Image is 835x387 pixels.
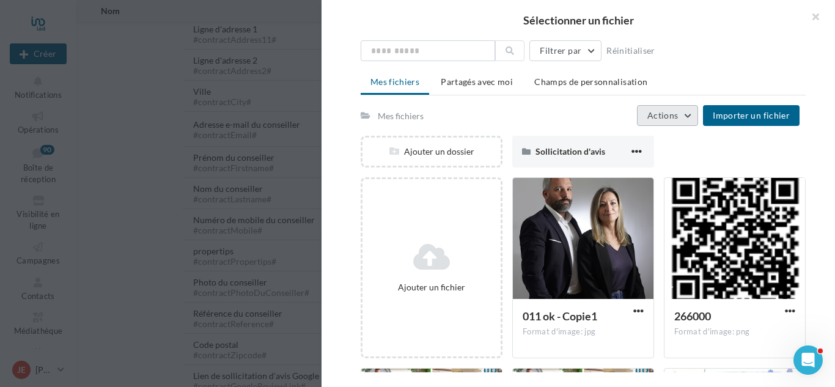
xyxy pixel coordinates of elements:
[674,309,711,323] span: 266000
[793,345,823,375] iframe: Intercom live chat
[601,43,660,58] button: Réinitialiser
[535,146,605,157] span: Sollicitation d'avis
[441,76,513,87] span: Partagés avec moi
[703,105,800,126] button: Importer un fichier
[637,105,698,126] button: Actions
[523,326,644,337] div: Format d'image: jpg
[713,110,790,120] span: Importer un fichier
[367,281,496,293] div: Ajouter un fichier
[534,76,647,87] span: Champs de personnalisation
[674,326,795,337] div: Format d'image: png
[523,309,597,323] span: 011 ok - Copie1
[647,110,678,120] span: Actions
[362,146,501,158] div: Ajouter un dossier
[341,15,815,26] h2: Sélectionner un fichier
[529,40,601,61] button: Filtrer par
